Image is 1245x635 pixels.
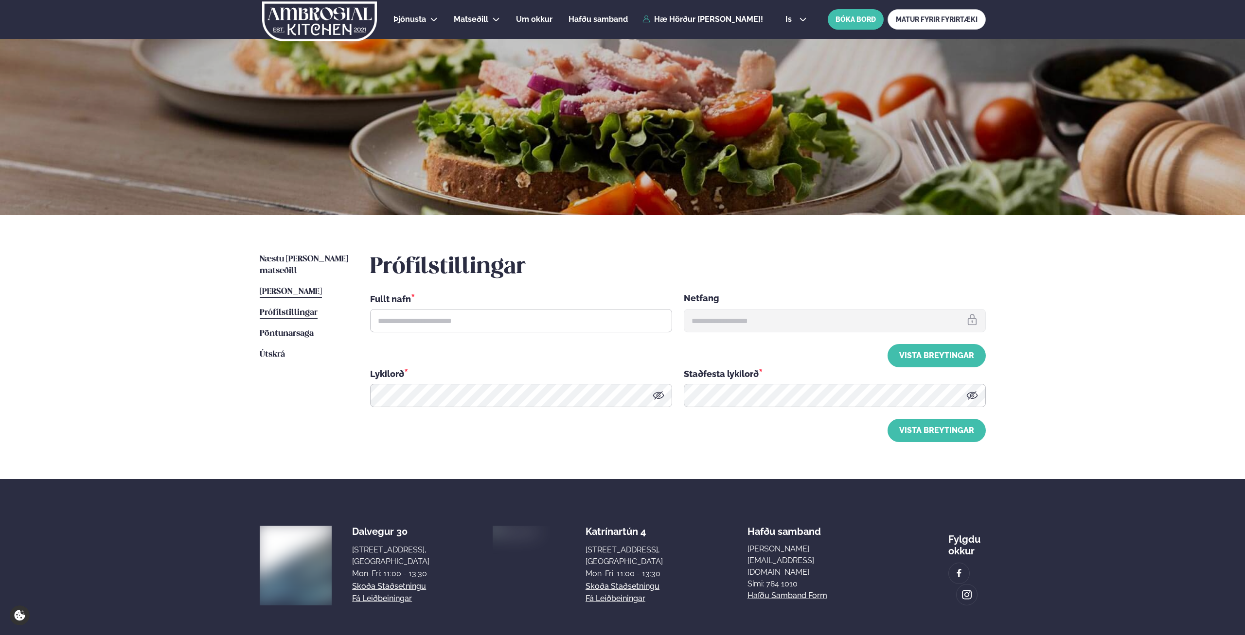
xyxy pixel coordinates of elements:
button: Vista breytingar [888,419,986,442]
span: Um okkur [516,15,552,24]
div: Katrínartún 4 [586,526,663,537]
a: MATUR FYRIR FYRIRTÆKI [888,9,986,30]
div: [STREET_ADDRESS], [GEOGRAPHIC_DATA] [586,544,663,567]
a: Útskrá [260,349,285,360]
button: BÓKA BORÐ [828,9,884,30]
div: Fullt nafn [370,292,672,305]
span: Matseðill [454,15,488,24]
span: is [785,16,795,23]
a: Þjónusta [393,14,426,25]
p: Sími: 784 1010 [747,578,864,590]
h2: Prófílstillingar [370,254,986,281]
a: Skoða staðsetningu [352,581,426,592]
div: Dalvegur 30 [352,526,429,537]
a: Um okkur [516,14,552,25]
a: image alt [949,563,969,584]
span: Prófílstillingar [260,309,318,317]
img: image alt [489,525,538,539]
a: Prófílstillingar [260,307,318,319]
img: logo [262,1,378,41]
a: image alt [957,584,977,605]
a: Matseðill [454,14,488,25]
span: [PERSON_NAME] [260,288,322,296]
div: Staðfesta lykilorð [684,367,986,380]
a: [PERSON_NAME] [260,286,322,298]
div: Fylgdu okkur [948,526,986,557]
a: [PERSON_NAME][EMAIL_ADDRESS][DOMAIN_NAME] [747,543,864,578]
a: Skoða staðsetningu [586,581,659,592]
div: Mon-Fri: 11:00 - 13:30 [352,568,429,580]
a: Fá leiðbeiningar [352,593,412,604]
span: Þjónusta [393,15,426,24]
button: Vista breytingar [888,344,986,367]
a: Pöntunarsaga [260,328,314,340]
span: Hafðu samband [747,518,821,537]
button: is [778,16,814,23]
div: Mon-Fri: 11:00 - 13:30 [586,568,663,580]
span: Næstu [PERSON_NAME] matseðill [260,255,348,275]
span: Hafðu samband [569,15,628,24]
a: Hafðu samband form [747,590,827,601]
div: Netfang [684,292,986,305]
div: [STREET_ADDRESS], [GEOGRAPHIC_DATA] [352,544,429,567]
img: image alt [961,589,972,601]
a: Hæ Hörður [PERSON_NAME]! [642,15,763,24]
img: image alt [252,518,339,605]
a: Næstu [PERSON_NAME] matseðill [260,254,351,277]
span: Pöntunarsaga [260,329,314,338]
a: Fá leiðbeiningar [586,593,645,604]
span: Útskrá [260,350,285,359]
img: image alt [954,568,964,579]
div: Lykilorð [370,367,672,380]
a: Hafðu samband [569,14,628,25]
a: Cookie settings [10,605,30,625]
